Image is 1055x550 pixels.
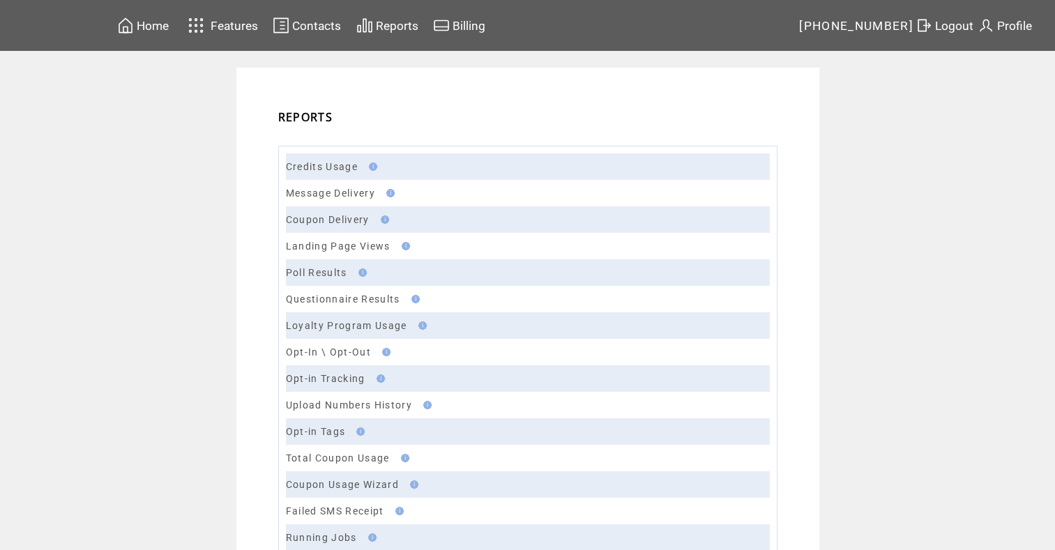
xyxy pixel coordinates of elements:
[286,240,390,252] a: Landing Page Views
[182,12,261,39] a: Features
[372,374,385,383] img: help.gif
[211,19,258,33] span: Features
[799,19,913,33] span: [PHONE_NUMBER]
[377,215,389,224] img: help.gif
[935,19,973,33] span: Logout
[397,242,410,250] img: help.gif
[271,15,343,36] a: Contacts
[286,320,407,331] a: Loyalty Program Usage
[916,17,932,34] img: exit.svg
[184,14,208,37] img: features.svg
[407,295,420,303] img: help.gif
[286,188,375,199] a: Message Delivery
[286,346,371,358] a: Opt-In \ Opt-Out
[419,401,432,409] img: help.gif
[976,15,1034,36] a: Profile
[431,15,487,36] a: Billing
[354,15,420,36] a: Reports
[286,161,358,172] a: Credits Usage
[286,214,370,225] a: Coupon Delivery
[378,348,390,356] img: help.gif
[352,427,365,436] img: help.gif
[286,267,347,278] a: Poll Results
[365,162,377,171] img: help.gif
[391,507,404,515] img: help.gif
[278,109,333,125] span: REPORTS
[292,19,341,33] span: Contacts
[286,479,399,490] a: Coupon Usage Wizard
[286,532,357,543] a: Running Jobs
[286,452,390,464] a: Total Coupon Usage
[354,268,367,277] img: help.gif
[978,17,994,34] img: profile.svg
[997,19,1032,33] span: Profile
[376,19,418,33] span: Reports
[433,17,450,34] img: creidtcard.svg
[117,17,134,34] img: home.svg
[364,533,377,542] img: help.gif
[286,399,412,411] a: Upload Numbers History
[286,293,400,305] a: Questionnaire Results
[414,321,427,330] img: help.gif
[453,19,485,33] span: Billing
[286,373,365,384] a: Opt-in Tracking
[286,505,384,517] a: Failed SMS Receipt
[406,480,418,489] img: help.gif
[397,454,409,462] img: help.gif
[137,19,169,33] span: Home
[273,17,289,34] img: contacts.svg
[286,426,346,437] a: Opt-in Tags
[356,17,373,34] img: chart.svg
[115,15,171,36] a: Home
[913,15,976,36] a: Logout
[382,189,395,197] img: help.gif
